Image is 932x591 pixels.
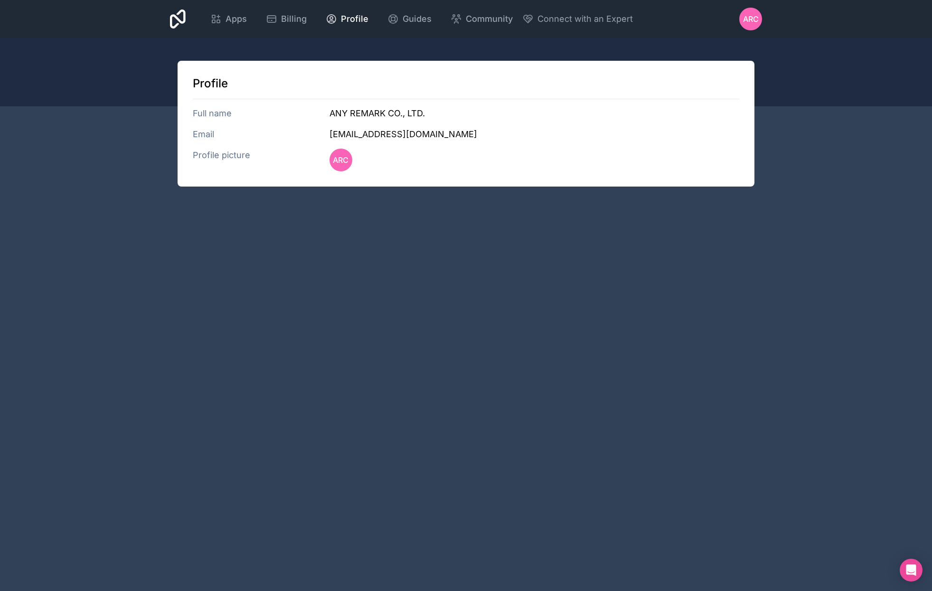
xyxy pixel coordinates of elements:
[318,9,376,29] a: Profile
[522,12,633,26] button: Connect with an Expert
[193,149,329,171] h3: Profile picture
[226,12,247,26] span: Apps
[403,12,432,26] span: Guides
[281,12,307,26] span: Billing
[193,107,329,120] h3: Full name
[900,559,923,582] div: Open Intercom Messenger
[203,9,254,29] a: Apps
[329,107,739,120] h3: ANY REMARK CO., LTD.
[193,128,329,141] h3: Email
[537,12,633,26] span: Connect with an Expert
[258,9,314,29] a: Billing
[466,12,513,26] span: Community
[341,12,368,26] span: Profile
[329,128,739,141] h3: [EMAIL_ADDRESS][DOMAIN_NAME]
[443,9,520,29] a: Community
[743,13,759,25] span: ARC
[333,154,348,166] span: ARC
[380,9,439,29] a: Guides
[193,76,739,91] h1: Profile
